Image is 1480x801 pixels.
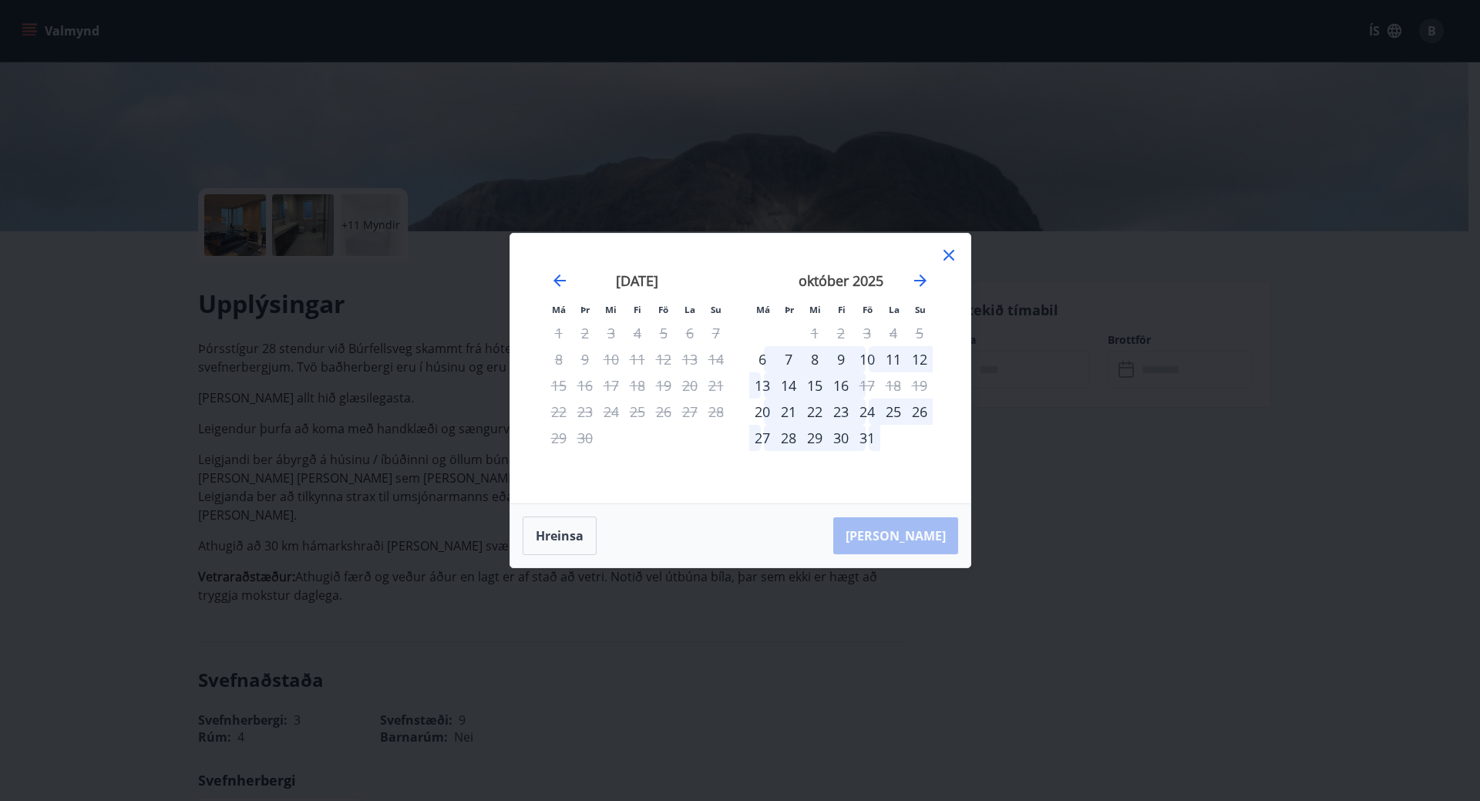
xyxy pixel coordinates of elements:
small: Su [915,304,926,315]
td: Not available. mánudagur, 15. september 2025 [546,372,572,399]
td: Not available. þriðjudagur, 23. september 2025 [572,399,598,425]
td: Not available. laugardagur, 6. september 2025 [677,320,703,346]
td: Not available. þriðjudagur, 16. september 2025 [572,372,598,399]
td: Choose miðvikudagur, 29. október 2025 as your check-in date. It’s available. [802,425,828,451]
div: 30 [828,425,854,451]
td: Choose miðvikudagur, 15. október 2025 as your check-in date. It’s available. [802,372,828,399]
td: Choose fimmtudagur, 16. október 2025 as your check-in date. It’s available. [828,372,854,399]
td: Not available. miðvikudagur, 24. september 2025 [598,399,624,425]
td: Not available. miðvikudagur, 1. október 2025 [802,320,828,346]
td: Not available. mánudagur, 22. september 2025 [546,399,572,425]
small: Mi [605,304,617,315]
td: Choose þriðjudagur, 7. október 2025 as your check-in date. It’s available. [775,346,802,372]
td: Not available. föstudagur, 3. október 2025 [854,320,880,346]
small: Fi [634,304,641,315]
small: La [889,304,900,315]
td: Not available. laugardagur, 20. september 2025 [677,372,703,399]
div: Calendar [529,252,952,485]
div: 22 [802,399,828,425]
td: Not available. laugardagur, 27. september 2025 [677,399,703,425]
div: 12 [906,346,933,372]
td: Choose sunnudagur, 26. október 2025 as your check-in date. It’s available. [906,399,933,425]
td: Not available. miðvikudagur, 10. september 2025 [598,346,624,372]
td: Choose mánudagur, 27. október 2025 as your check-in date. It’s available. [749,425,775,451]
div: 15 [802,372,828,399]
td: Not available. sunnudagur, 19. október 2025 [906,372,933,399]
td: Not available. miðvikudagur, 3. september 2025 [598,320,624,346]
div: 16 [828,372,854,399]
small: Þr [785,304,794,315]
small: Su [711,304,721,315]
div: 9 [828,346,854,372]
div: 28 [775,425,802,451]
td: Not available. föstudagur, 17. október 2025 [854,372,880,399]
td: Choose mánudagur, 13. október 2025 as your check-in date. It’s available. [749,372,775,399]
td: Not available. laugardagur, 13. september 2025 [677,346,703,372]
div: 24 [854,399,880,425]
td: Not available. mánudagur, 29. september 2025 [546,425,572,451]
div: Aðeins innritun í boði [749,399,775,425]
div: 14 [775,372,802,399]
td: Choose fimmtudagur, 9. október 2025 as your check-in date. It’s available. [828,346,854,372]
strong: [DATE] [616,271,658,290]
small: Þr [580,304,590,315]
td: Not available. þriðjudagur, 30. september 2025 [572,425,598,451]
small: Fö [658,304,668,315]
small: Mi [809,304,821,315]
td: Not available. fimmtudagur, 4. september 2025 [624,320,651,346]
td: Not available. mánudagur, 8. september 2025 [546,346,572,372]
div: Move backward to switch to the previous month. [550,271,569,290]
div: 27 [749,425,775,451]
td: Choose þriðjudagur, 21. október 2025 as your check-in date. It’s available. [775,399,802,425]
td: Choose sunnudagur, 12. október 2025 as your check-in date. It’s available. [906,346,933,372]
button: Hreinsa [523,517,597,555]
td: Not available. sunnudagur, 5. október 2025 [906,320,933,346]
td: Not available. sunnudagur, 14. september 2025 [703,346,729,372]
td: Choose laugardagur, 25. október 2025 as your check-in date. It’s available. [880,399,906,425]
div: 10 [854,346,880,372]
div: 31 [854,425,880,451]
div: Move forward to switch to the next month. [911,271,930,290]
div: 26 [906,399,933,425]
td: Not available. sunnudagur, 21. september 2025 [703,372,729,399]
td: Choose föstudagur, 24. október 2025 as your check-in date. It’s available. [854,399,880,425]
td: Choose mánudagur, 6. október 2025 as your check-in date. It’s available. [749,346,775,372]
td: Not available. sunnudagur, 7. september 2025 [703,320,729,346]
td: Choose mánudagur, 20. október 2025 as your check-in date. It’s available. [749,399,775,425]
small: La [684,304,695,315]
div: 23 [828,399,854,425]
td: Not available. sunnudagur, 28. september 2025 [703,399,729,425]
td: Choose miðvikudagur, 22. október 2025 as your check-in date. It’s available. [802,399,828,425]
td: Choose fimmtudagur, 23. október 2025 as your check-in date. It’s available. [828,399,854,425]
td: Not available. föstudagur, 19. september 2025 [651,372,677,399]
div: 25 [880,399,906,425]
div: Aðeins innritun í boði [749,346,775,372]
td: Not available. þriðjudagur, 2. september 2025 [572,320,598,346]
td: Not available. laugardagur, 18. október 2025 [880,372,906,399]
div: Aðeins útritun í boði [854,372,880,399]
div: 7 [775,346,802,372]
td: Choose laugardagur, 11. október 2025 as your check-in date. It’s available. [880,346,906,372]
small: Fö [863,304,873,315]
td: Not available. fimmtudagur, 25. september 2025 [624,399,651,425]
td: Not available. föstudagur, 26. september 2025 [651,399,677,425]
div: 11 [880,346,906,372]
td: Not available. fimmtudagur, 2. október 2025 [828,320,854,346]
td: Not available. miðvikudagur, 17. september 2025 [598,372,624,399]
td: Not available. föstudagur, 12. september 2025 [651,346,677,372]
small: Fi [838,304,846,315]
strong: október 2025 [799,271,883,290]
td: Choose fimmtudagur, 30. október 2025 as your check-in date. It’s available. [828,425,854,451]
td: Not available. þriðjudagur, 9. september 2025 [572,346,598,372]
td: Not available. fimmtudagur, 18. september 2025 [624,372,651,399]
div: 13 [749,372,775,399]
td: Choose miðvikudagur, 8. október 2025 as your check-in date. It’s available. [802,346,828,372]
div: 21 [775,399,802,425]
td: Choose þriðjudagur, 28. október 2025 as your check-in date. It’s available. [775,425,802,451]
td: Not available. mánudagur, 1. september 2025 [546,320,572,346]
td: Choose föstudagur, 10. október 2025 as your check-in date. It’s available. [854,346,880,372]
td: Choose föstudagur, 31. október 2025 as your check-in date. It’s available. [854,425,880,451]
td: Not available. fimmtudagur, 11. september 2025 [624,346,651,372]
small: Má [756,304,770,315]
small: Má [552,304,566,315]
